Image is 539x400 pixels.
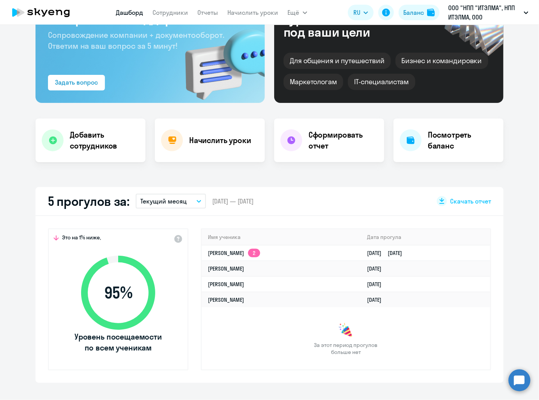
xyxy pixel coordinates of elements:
[338,323,354,338] img: congrats
[212,197,254,205] span: [DATE] — [DATE]
[202,229,361,245] th: Имя ученика
[288,8,300,17] span: Ещё
[428,129,497,151] h4: Посмотреть баланс
[288,5,307,20] button: Ещё
[73,331,163,353] span: Уровень посещаемости по всем ученикам
[367,296,388,303] a: [DATE]
[450,197,491,205] span: Скачать отчет
[284,53,391,69] div: Для общения и путешествий
[367,265,388,272] a: [DATE]
[189,135,251,146] h4: Начислить уроки
[361,229,490,245] th: Дата прогула
[399,5,440,20] button: Балансbalance
[348,74,415,90] div: IT-специалистам
[395,53,488,69] div: Бизнес и командировки
[70,129,139,151] h4: Добавить сотрудников
[174,15,265,103] img: bg-img
[48,193,129,209] h2: 5 прогулов за:
[208,265,244,272] a: [PERSON_NAME]
[448,3,521,22] p: ООО "НПП "ИТЭЛМА", НПП ИТЭЛМА, ООО
[136,194,206,209] button: Текущий месяц
[309,129,378,151] h4: Сформировать отчет
[403,8,424,17] div: Баланс
[444,3,532,22] button: ООО "НПП "ИТЭЛМА", НПП ИТЭЛМА, ООО
[55,78,98,87] div: Задать вопрос
[153,9,188,16] a: Сотрудники
[48,30,224,51] span: Сопровождение компании + документооборот. Ответим на ваш вопрос за 5 минут!
[367,281,388,288] a: [DATE]
[248,249,260,257] app-skyeng-badge: 2
[208,296,244,303] a: [PERSON_NAME]
[208,281,244,288] a: [PERSON_NAME]
[228,9,278,16] a: Начислить уроки
[284,74,343,90] div: Маркетологам
[284,12,417,39] div: Курсы английского под ваши цели
[313,342,379,356] span: За этот период прогулов больше нет
[140,196,187,206] p: Текущий месяц
[198,9,218,16] a: Отчеты
[48,75,105,90] button: Задать вопрос
[348,5,374,20] button: RU
[73,283,163,302] span: 95 %
[353,8,360,17] span: RU
[427,9,435,16] img: balance
[367,250,408,257] a: [DATE][DATE]
[208,250,260,257] a: [PERSON_NAME]2
[116,9,144,16] a: Дашборд
[62,234,101,243] span: Это на 1% ниже,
